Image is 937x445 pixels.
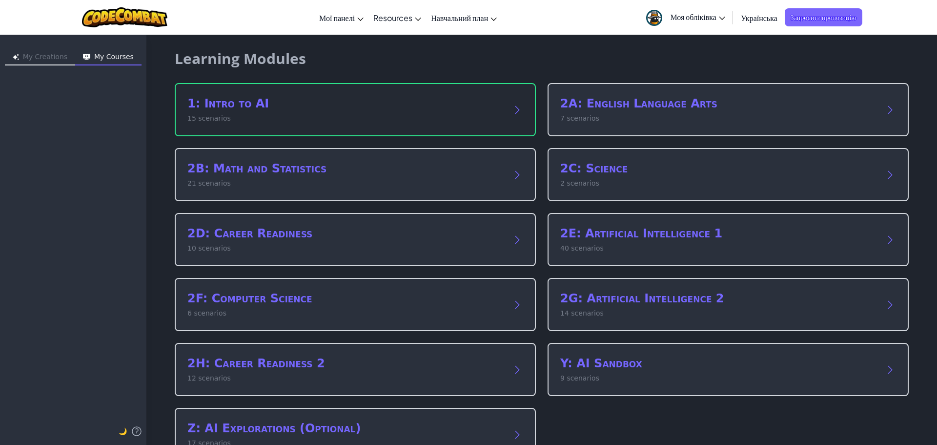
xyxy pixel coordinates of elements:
[426,4,502,31] a: Навчальний план
[560,226,876,241] h2: 2E: Artificial Intelligence 1
[785,8,862,26] a: Запросити пропозицію
[560,373,876,383] p: 9 scenarios
[187,226,504,241] h2: 2D: Career Readiness
[187,291,504,306] h2: 2F: Computer Science
[13,54,19,60] img: Icon
[83,54,90,60] img: Icon
[560,291,876,306] h2: 2G: Artificial Intelligence 2
[641,2,730,33] a: Моя обліківка
[560,308,876,318] p: 14 scenarios
[670,12,725,22] span: Моя обліківка
[119,427,127,435] span: 🌙
[187,373,504,383] p: 12 scenarios
[431,13,488,23] span: Навчальний план
[560,243,876,254] p: 40 scenarios
[119,425,127,437] button: 🌙
[75,50,142,65] button: My Courses
[187,356,504,371] h2: 2H: Career Readiness 2
[560,161,876,176] h2: 2C: Science
[319,13,355,23] span: Мої панелі
[736,4,782,31] a: Українська
[314,4,368,31] a: Мої панелі
[5,50,75,65] button: My Creations
[187,96,504,111] h2: 1: Intro to AI
[187,308,504,318] p: 6 scenarios
[560,96,876,111] h2: 2A: English Language Arts
[187,178,504,189] p: 21 scenarios
[373,13,412,23] span: Resources
[560,356,876,371] h2: Y: AI Sandbox
[82,7,167,27] img: CodeCombat logo
[175,50,306,67] h1: Learning Modules
[187,421,504,436] h2: Z: AI Explorations (Optional)
[368,4,426,31] a: Resources
[187,243,504,254] p: 10 scenarios
[560,113,876,124] p: 7 scenarios
[741,13,777,23] span: Українська
[187,113,504,124] p: 15 scenarios
[560,178,876,189] p: 2 scenarios
[187,161,504,176] h2: 2B: Math and Statistics
[646,10,662,26] img: avatar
